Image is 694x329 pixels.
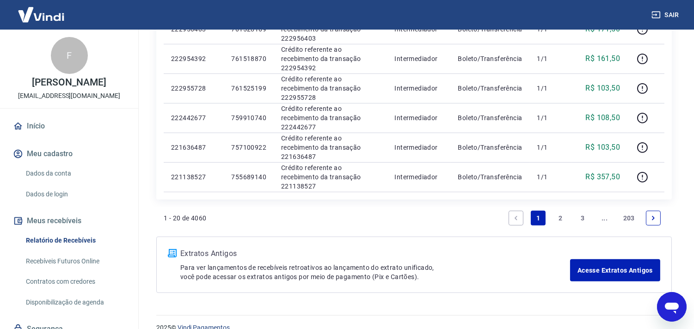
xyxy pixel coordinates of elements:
p: [PERSON_NAME] [32,78,106,87]
p: Crédito referente ao recebimento da transação 222442677 [281,104,380,132]
p: 761518870 [231,54,266,63]
a: Jump forward [597,211,612,225]
iframe: Botão para abrir a janela de mensagens [657,292,687,322]
p: R$ 108,50 [586,112,620,123]
p: 222955728 [171,84,216,93]
p: Boleto/Transferência [458,143,522,152]
p: Boleto/Transferência [458,113,522,122]
a: Dados da conta [22,164,127,183]
p: 757100922 [231,143,266,152]
a: Page 3 [575,211,590,225]
p: 1/1 [537,172,565,182]
button: Meus recebíveis [11,211,127,231]
a: Dados de login [22,185,127,204]
p: R$ 357,50 [586,171,620,183]
a: Início [11,116,127,136]
p: Boleto/Transferência [458,84,522,93]
a: Recebíveis Futuros Online [22,252,127,271]
p: 1/1 [537,84,565,93]
p: 221636487 [171,143,216,152]
p: 759910740 [231,113,266,122]
p: Crédito referente ao recebimento da transação 221636487 [281,134,380,161]
a: Contratos com credores [22,272,127,291]
p: R$ 103,50 [586,83,620,94]
a: Acesse Extratos Antigos [570,259,660,281]
p: [EMAIL_ADDRESS][DOMAIN_NAME] [18,91,120,101]
p: Extratos Antigos [180,248,570,259]
a: Disponibilização de agenda [22,293,127,312]
p: R$ 103,50 [586,142,620,153]
a: Page 2 [553,211,568,225]
p: R$ 161,50 [586,53,620,64]
p: 761525199 [231,84,266,93]
ul: Pagination [505,207,664,229]
a: Page 1 is your current page [531,211,546,225]
button: Meu cadastro [11,144,127,164]
img: ícone [168,249,177,257]
p: Intermediador [395,84,443,93]
a: Next page [646,211,661,225]
p: 1/1 [537,54,565,63]
p: Intermediador [395,113,443,122]
p: 221138527 [171,172,216,182]
p: 222954392 [171,54,216,63]
p: 1/1 [537,143,565,152]
a: Page 203 [620,211,639,225]
button: Sair [650,6,683,24]
div: F [51,37,88,74]
p: Crédito referente ao recebimento da transação 222955728 [281,74,380,102]
p: Para ver lançamentos de recebíveis retroativos ao lançamento do extrato unificado, você pode aces... [180,263,570,281]
p: Intermediador [395,54,443,63]
p: Crédito referente ao recebimento da transação 221138527 [281,163,380,191]
p: Intermediador [395,143,443,152]
p: 1 - 20 de 4060 [164,213,207,223]
p: Crédito referente ao recebimento da transação 222954392 [281,45,380,73]
p: Boleto/Transferência [458,172,522,182]
p: Boleto/Transferência [458,54,522,63]
p: 1/1 [537,113,565,122]
p: 755689140 [231,172,266,182]
p: 222442677 [171,113,216,122]
a: Relatório de Recebíveis [22,231,127,250]
p: Intermediador [395,172,443,182]
img: Vindi [11,0,71,29]
a: Previous page [509,211,523,225]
